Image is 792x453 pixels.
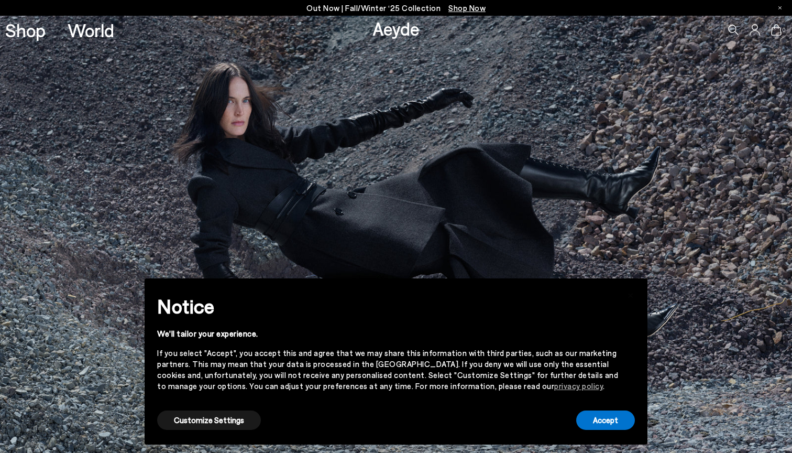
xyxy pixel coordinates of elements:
a: privacy policy [554,381,603,391]
div: We'll tailor your experience. [157,328,618,339]
button: Close this notice [618,282,643,307]
button: Customize Settings [157,411,261,430]
button: Accept [576,411,635,430]
h2: Notice [157,293,618,320]
div: If you select "Accept", you accept this and agree that we may share this information with third p... [157,348,618,392]
span: × [627,286,634,301]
